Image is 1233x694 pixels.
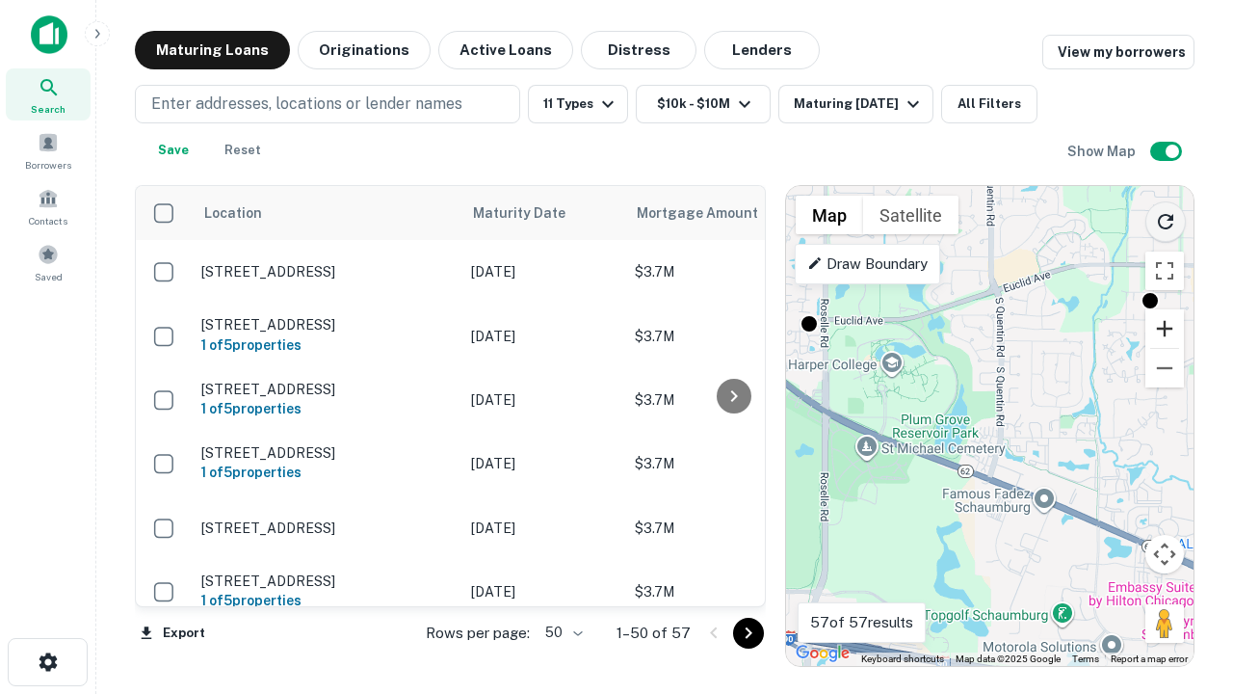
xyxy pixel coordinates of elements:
button: Originations [298,31,431,69]
img: Google [791,641,854,666]
button: Go to next page [733,618,764,649]
iframe: Chat Widget [1137,478,1233,571]
p: [STREET_ADDRESS] [201,316,452,334]
button: Distress [581,31,696,69]
a: Terms (opens in new tab) [1072,654,1099,664]
th: Maturity Date [461,186,625,240]
span: Search [31,101,66,117]
button: $10k - $10M [636,85,771,123]
p: [STREET_ADDRESS] [201,381,452,398]
p: $3.7M [635,581,827,602]
a: Contacts [6,180,91,232]
button: 11 Types [528,85,628,123]
p: 1–50 of 57 [616,622,691,645]
p: Enter addresses, locations or lender names [151,93,462,116]
span: Maturity Date [473,201,590,225]
a: View my borrowers [1042,35,1194,69]
p: Rows per page: [426,622,530,645]
a: Open this area in Google Maps (opens a new window) [791,641,854,666]
h6: 1 of 5 properties [201,334,452,356]
span: Map data ©2025 Google [956,654,1061,664]
p: [DATE] [471,326,616,347]
span: Mortgage Amount [637,201,783,225]
a: Borrowers [6,124,91,176]
th: Location [192,186,461,240]
p: $3.7M [635,389,827,411]
p: Draw Boundary [807,253,928,276]
button: Active Loans [438,31,573,69]
button: Keyboard shortcuts [861,653,944,666]
button: Maturing [DATE] [778,85,933,123]
p: [DATE] [471,581,616,602]
button: Zoom out [1145,349,1184,387]
img: capitalize-icon.png [31,15,67,54]
button: Zoom in [1145,309,1184,348]
button: Maturing Loans [135,31,290,69]
button: Show satellite imagery [863,196,958,234]
div: Maturing [DATE] [794,93,925,116]
h6: 1 of 5 properties [201,462,452,483]
span: Borrowers [25,157,71,173]
p: [STREET_ADDRESS] [201,520,452,537]
h6: 1 of 5 properties [201,590,452,611]
button: Save your search to get updates of matches that match your search criteria. [143,131,204,170]
a: Report a map error [1111,654,1188,664]
p: [DATE] [471,261,616,282]
h6: Show Map [1067,141,1139,162]
p: [STREET_ADDRESS] [201,263,452,280]
p: $3.7M [635,326,827,347]
button: Toggle fullscreen view [1145,252,1184,290]
button: Show street map [796,196,863,234]
h6: 1 of 5 properties [201,398,452,419]
span: Contacts [29,213,67,228]
p: [DATE] [471,389,616,411]
p: 57 of 57 results [810,611,913,634]
div: 0 0 [786,186,1194,666]
p: [STREET_ADDRESS] [201,573,452,590]
button: Lenders [704,31,820,69]
button: Drag Pegman onto the map to open Street View [1145,604,1184,643]
p: $3.7M [635,453,827,474]
p: [STREET_ADDRESS] [201,444,452,462]
button: Reset [212,131,274,170]
button: Export [135,619,210,648]
p: [DATE] [471,518,616,539]
a: Search [6,68,91,120]
p: [DATE] [471,453,616,474]
a: Saved [6,236,91,288]
div: 50 [538,619,586,647]
p: $3.7M [635,518,827,539]
button: Enter addresses, locations or lender names [135,85,520,123]
th: Mortgage Amount [625,186,837,240]
span: Location [203,201,262,225]
button: Reload search area [1145,201,1186,242]
span: Saved [35,269,63,284]
button: All Filters [941,85,1037,123]
p: $3.7M [635,261,827,282]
